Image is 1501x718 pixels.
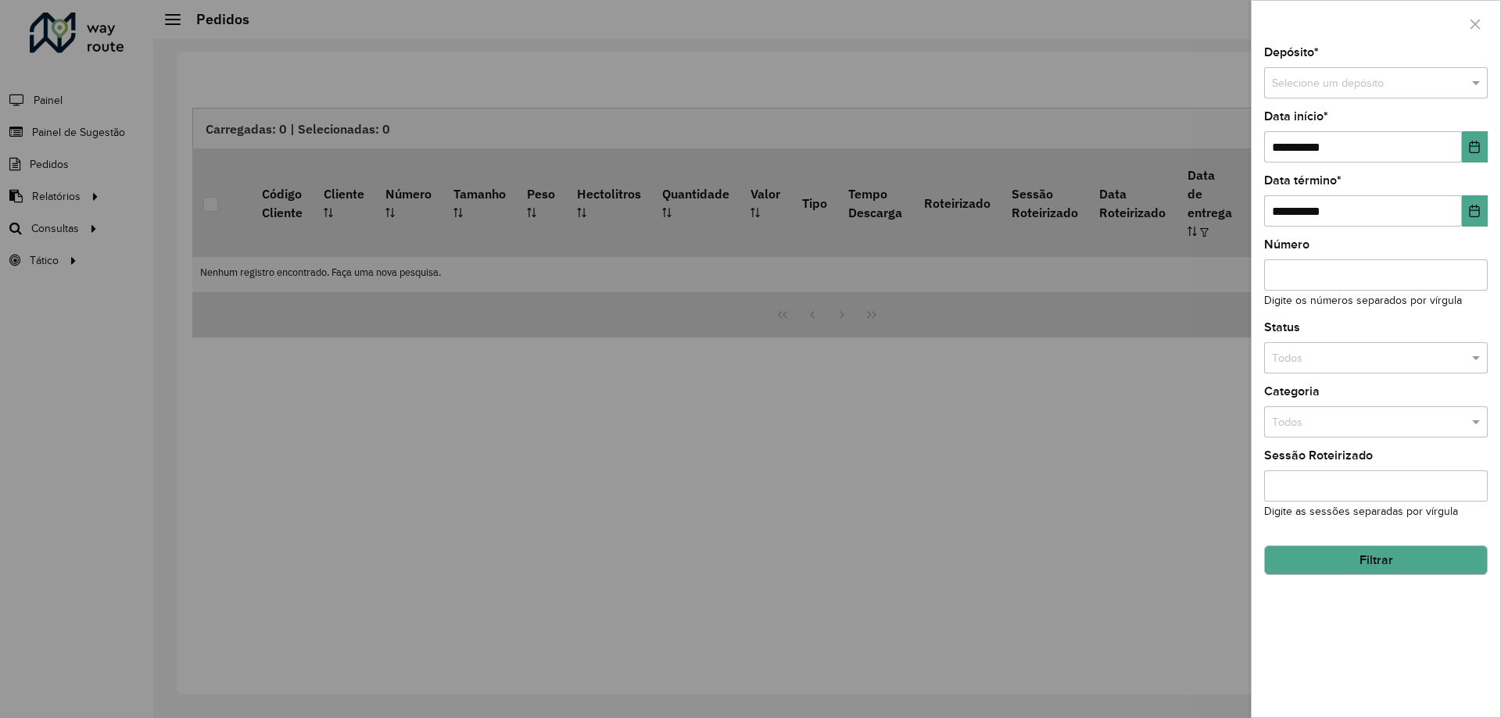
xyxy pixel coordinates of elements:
label: Depósito [1264,43,1319,62]
button: Choose Date [1462,131,1488,163]
button: Filtrar [1264,545,1488,575]
label: Categoria [1264,382,1320,401]
label: Data início [1264,107,1328,126]
label: Número [1264,235,1309,254]
label: Sessão Roteirizado [1264,446,1373,465]
button: Choose Date [1462,195,1488,227]
small: Digite os números separados por vírgula [1264,295,1462,306]
label: Status [1264,318,1300,337]
small: Digite as sessões separadas por vírgula [1264,505,1458,517]
label: Data término [1264,171,1342,190]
